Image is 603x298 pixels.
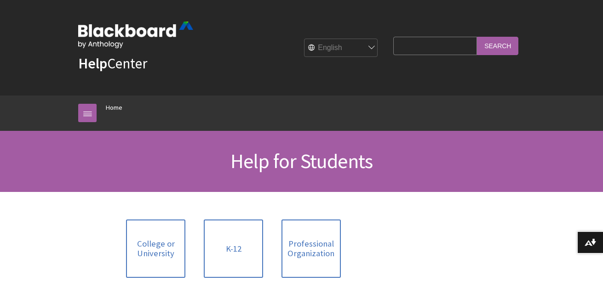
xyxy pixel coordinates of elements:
span: Professional Organization [287,239,335,259]
span: College or University [132,239,180,259]
span: Help for Students [230,148,373,174]
a: College or University [126,219,185,278]
a: Home [106,102,122,113]
input: Search [477,37,518,55]
a: K-12 [204,219,263,278]
a: Professional Organization [281,219,341,278]
span: K-12 [226,244,241,254]
select: Site Language Selector [304,39,378,57]
strong: Help [78,54,107,73]
a: HelpCenter [78,54,147,73]
img: Blackboard by Anthology [78,22,193,48]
